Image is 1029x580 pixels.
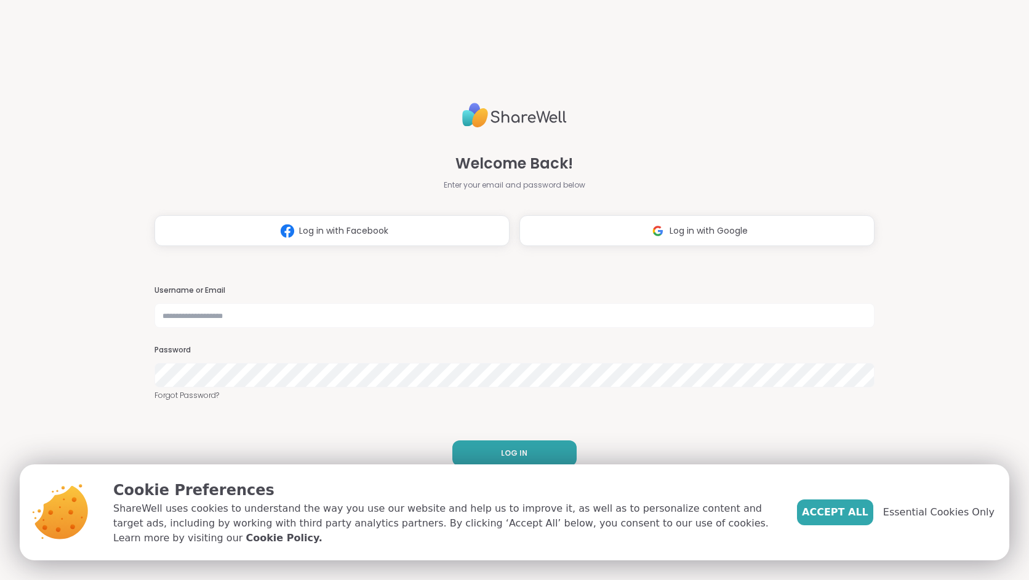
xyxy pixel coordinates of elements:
h3: Username or Email [154,285,875,296]
span: Enter your email and password below [444,180,585,191]
span: Accept All [802,505,868,520]
h3: Password [154,345,875,356]
button: Log in with Facebook [154,215,510,246]
span: Welcome Back! [455,153,573,175]
img: ShareWell Logomark [646,220,670,242]
span: LOG IN [501,448,527,459]
a: Forgot Password? [154,390,875,401]
img: ShareWell Logomark [276,220,299,242]
p: Cookie Preferences [113,479,777,501]
p: ShareWell uses cookies to understand the way you use our website and help us to improve it, as we... [113,501,777,546]
span: Log in with Google [670,224,748,237]
span: Log in with Facebook [299,224,388,237]
img: ShareWell Logo [462,98,567,133]
button: LOG IN [452,440,577,466]
button: Accept All [797,499,873,525]
a: Cookie Policy. [246,531,322,546]
button: Log in with Google [519,215,875,246]
span: Essential Cookies Only [883,505,995,520]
